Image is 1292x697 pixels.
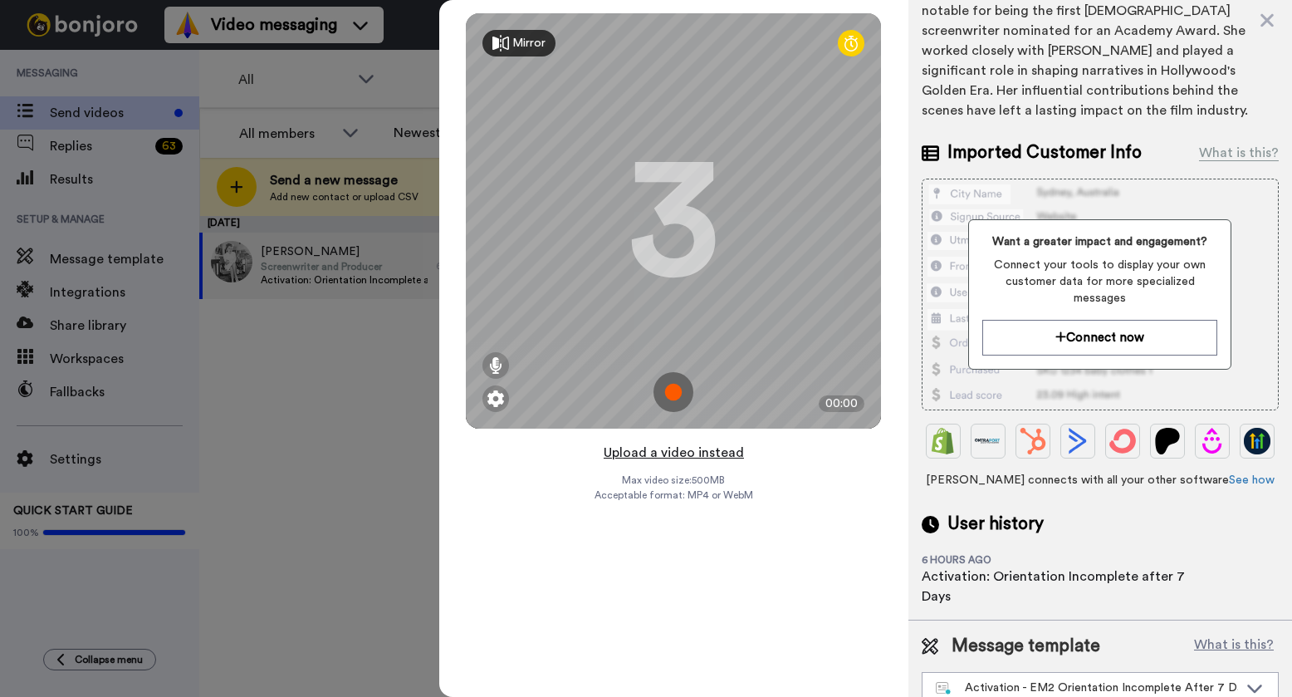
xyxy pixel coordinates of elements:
img: Patreon [1154,428,1181,454]
div: Activation: Orientation Incomplete after 7 Days [922,567,1187,606]
img: GoHighLevel [1244,428,1270,454]
button: What is this? [1189,634,1279,659]
img: Shopify [930,428,957,454]
span: Max video size: 500 MB [622,474,725,487]
img: ConvertKit [1109,428,1136,454]
a: See how [1229,474,1275,486]
div: 00:00 [819,395,864,412]
img: Hubspot [1020,428,1046,454]
span: Message template [952,634,1100,659]
div: 3 [628,159,719,283]
div: Activation - EM2 Orientation Incomplete After 7 Days [936,680,1238,696]
button: Connect now [982,320,1217,356]
span: [PERSON_NAME] connects with all your other software [922,472,1279,488]
span: Imported Customer Info [947,140,1142,165]
img: Drip [1199,428,1226,454]
span: Want a greater impact and engagement? [982,233,1217,250]
button: Upload a video instead [599,442,749,464]
div: What is this? [1199,143,1279,163]
span: Connect your tools to display your own customer data for more specialized messages [982,257,1217,307]
span: User history [947,512,1044,537]
img: ic_gear.svg [487,390,504,407]
img: nextgen-template.svg [936,682,952,695]
span: Acceptable format: MP4 or WebM [595,488,753,502]
div: 6 hours ago [922,553,1030,567]
img: ic_record_start.svg [653,372,693,412]
img: Ontraport [975,428,1001,454]
img: ActiveCampaign [1064,428,1091,454]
